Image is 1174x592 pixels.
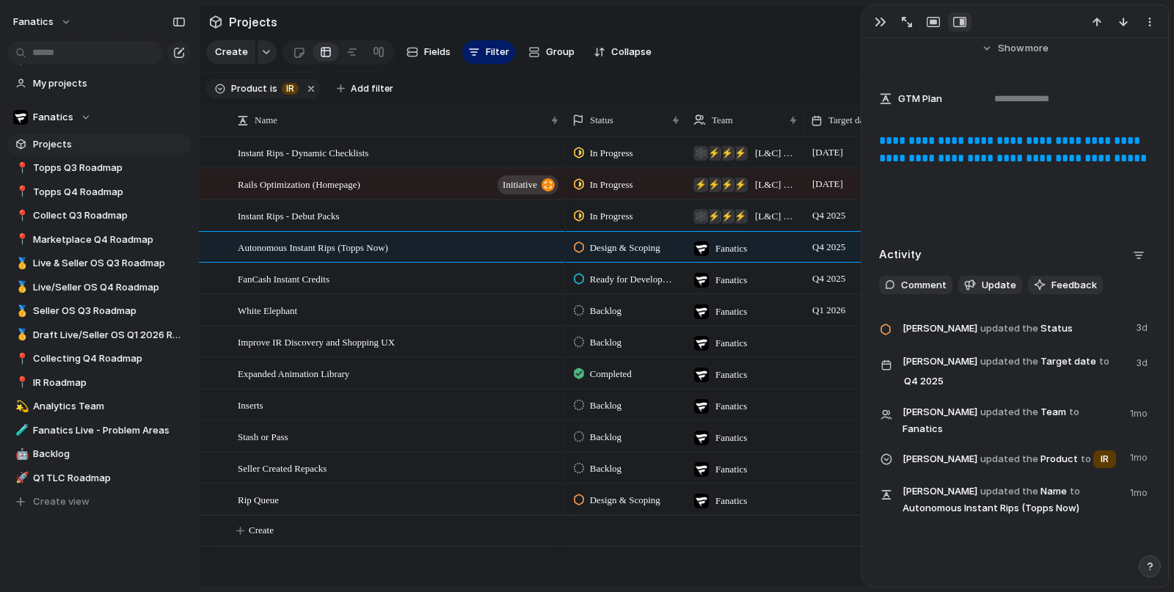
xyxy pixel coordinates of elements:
span: My projects [33,76,186,91]
div: ⚡ [720,146,734,161]
span: Feedback [1051,278,1097,293]
span: Fanatics [715,431,747,445]
span: Ready for Development [590,272,674,287]
span: Target date [903,353,1127,392]
span: Team [903,403,1121,436]
span: is [270,82,277,95]
span: [L&C] Web , [L&C] Backend , Design Team , Live [755,146,798,161]
a: 🧪Fanatics Live - Problem Areas [7,420,191,442]
span: Update [982,278,1016,293]
span: Name Autonomous Instant Rips (Topps Now) [903,483,1121,516]
div: 🥇Live & Seller OS Q3 Roadmap [7,252,191,274]
button: Feedback [1028,276,1103,295]
span: Backlog [590,398,621,413]
span: to [1081,452,1091,467]
span: Fanatics [715,304,747,319]
span: In Progress [590,178,633,192]
a: 🥇Live/Seller OS Q4 Roadmap [7,277,191,299]
span: 1mo [1130,483,1151,500]
button: Update [958,276,1022,295]
div: 🥇 [15,279,26,296]
div: 📍Collect Q3 Roadmap [7,205,191,227]
span: Rip Queue [238,491,279,508]
span: more [1025,41,1049,56]
span: fanatics [13,15,54,29]
span: Show [998,41,1024,56]
div: 📍Topps Q4 Roadmap [7,181,191,203]
button: 📍 [13,208,28,223]
div: 📍 [15,231,26,248]
div: 🚀 [15,469,26,486]
span: Fanatics [715,273,747,288]
span: In Progress [590,146,633,161]
div: ⚡ [720,209,734,224]
button: Collapse [588,40,657,64]
span: FanCash Instant Credits [238,270,329,287]
span: Analytics Team [33,399,186,414]
span: Collecting Q4 Roadmap [33,351,186,366]
div: 📍 [15,183,26,200]
div: 🕸 [693,209,708,224]
span: Improve IR Discovery and Shopping UX [238,333,395,350]
span: [PERSON_NAME] [903,452,977,467]
div: ⚡ [733,146,748,161]
span: Fanatics [715,241,747,256]
a: 📍Marketplace Q4 Roadmap [7,229,191,251]
span: Create view [33,494,90,509]
span: Fanatics Live - Problem Areas [33,423,186,438]
div: ⚡ [720,178,734,192]
a: 🚀Q1 TLC Roadmap [7,467,191,489]
span: 3d [1136,318,1151,335]
button: Create view [7,491,191,513]
span: to [1099,354,1109,369]
span: [PERSON_NAME] [903,354,977,369]
span: Comment [901,278,947,293]
span: 1mo [1130,403,1151,421]
span: Product [903,447,1121,469]
span: Inserts [238,396,263,413]
span: Q1 2026 [809,302,849,319]
div: 📍 [15,374,26,391]
span: In Progress [590,209,633,224]
span: [PERSON_NAME] [903,484,977,499]
span: [PERSON_NAME] [903,321,977,336]
button: 🤖 [13,447,28,461]
div: 💫 [15,398,26,415]
span: Collect Q3 Roadmap [33,208,186,223]
span: Name [255,113,277,128]
span: Fanatics [33,110,73,125]
span: Q1 TLC Roadmap [33,471,186,486]
button: Showmore [879,35,1151,62]
div: 🤖Backlog [7,443,191,465]
span: IR [1101,452,1109,467]
a: 📍IR Roadmap [7,372,191,394]
button: Fields [401,40,456,64]
button: 🥇 [13,304,28,318]
span: Live/Seller OS Q4 Roadmap [33,280,186,295]
span: Design & Scoping [590,493,660,508]
button: 📍 [13,233,28,247]
span: [DATE] [809,144,847,161]
a: 🥇Draft Live/Seller OS Q1 2026 Roadmap [7,324,191,346]
span: Target date [828,113,871,128]
a: 💫Analytics Team [7,395,191,417]
span: Expanded Animation Library [238,365,349,381]
div: ⚡ [733,178,748,192]
span: Create [249,523,274,538]
span: Seller OS Q3 Roadmap [33,304,186,318]
span: Filter [486,45,509,59]
div: 📍 [15,208,26,224]
span: Q4 2025 [900,373,947,390]
h2: Activity [879,246,922,263]
button: 🚀 [13,471,28,486]
span: 3d [1136,353,1151,370]
button: is [267,81,280,97]
span: Create [215,45,248,59]
span: IR [286,82,294,95]
span: Instant Rips - Dynamic Checklists [238,144,368,161]
span: Fanatics [715,336,747,351]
